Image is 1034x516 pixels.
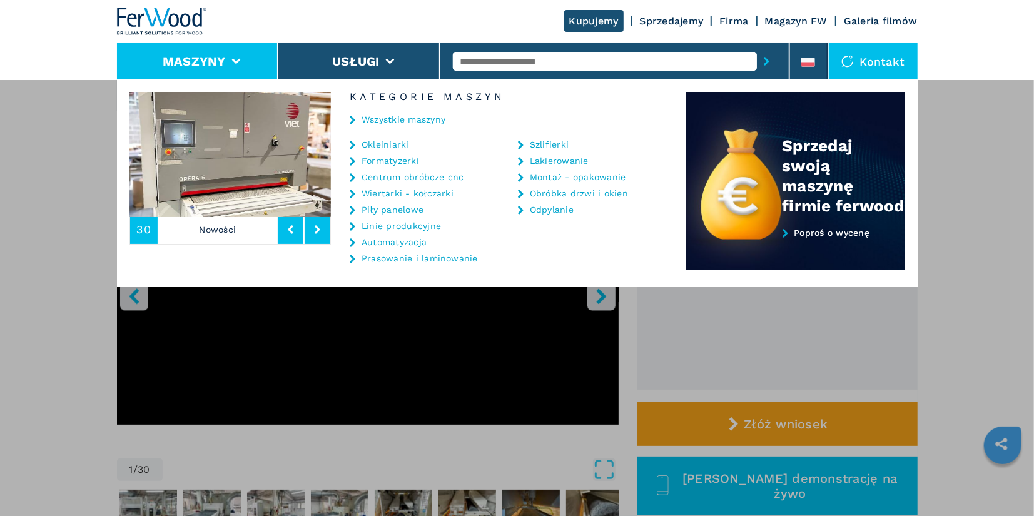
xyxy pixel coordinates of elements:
button: Usługi [332,54,380,69]
a: Magazyn FW [765,15,828,27]
img: image [331,92,532,217]
a: Linie produkcyjne [362,221,441,230]
a: Obróbka drzwi i okien [530,189,628,198]
a: Firma [719,15,748,27]
a: Galeria filmów [844,15,918,27]
a: Centrum obróbcze cnc [362,173,464,181]
a: Montaż - opakowanie [530,173,626,181]
img: Ferwood [117,8,207,35]
h6: Kategorie maszyn [331,92,686,102]
a: Wiertarki - kołczarki [362,189,454,198]
a: Okleiniarki [362,140,409,149]
img: Kontakt [841,55,854,68]
div: Sprzedaj swoją maszynę firmie ferwood [783,136,905,216]
a: Piły panelowe [362,205,423,214]
span: 30 [137,224,151,235]
img: image [129,92,331,217]
a: Formatyzerki [362,156,419,165]
a: Wszystkie maszyny [362,115,445,124]
a: Sprzedajemy [640,15,704,27]
a: Odpylanie [530,205,574,214]
a: Szlifierki [530,140,569,149]
a: Poproś o wycenę [686,228,905,271]
a: Automatyzacja [362,238,427,246]
p: Nowości [158,215,278,244]
div: Kontakt [829,43,918,80]
a: Prasowanie i laminowanie [362,254,478,263]
a: Lakierowanie [530,156,589,165]
button: Maszyny [163,54,226,69]
a: Kupujemy [564,10,624,32]
button: submit-button [757,47,776,76]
